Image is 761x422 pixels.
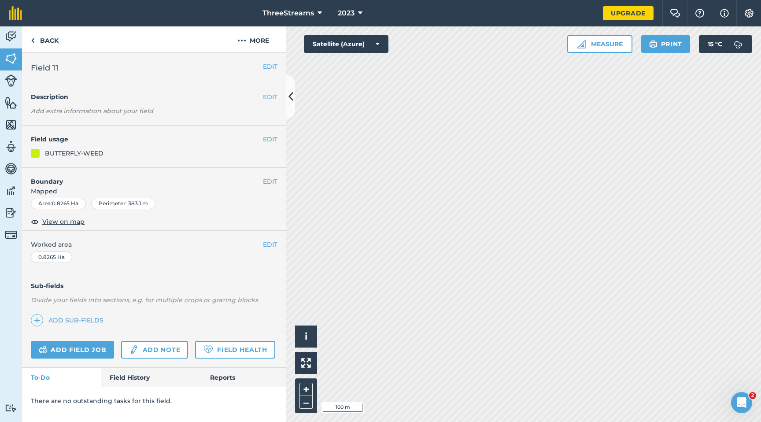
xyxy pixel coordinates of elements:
[295,326,317,348] button: i
[263,134,277,144] button: EDIT
[22,168,263,186] h4: Boundary
[263,240,277,249] button: EDIT
[263,177,277,186] button: EDIT
[39,344,47,355] img: svg+xml;base64,PD94bWwgdmVyc2lvbj0iMS4wIiBlbmNvZGluZz0idXRmLTgiPz4KPCEtLSBHZW5lcmF0b3I6IEFkb2JlIE...
[22,281,286,291] h4: Sub-fields
[649,39,658,49] img: svg+xml;base64,PHN2ZyB4bWxucz0iaHR0cDovL3d3dy53My5vcmcvMjAwMC9zdmciIHdpZHRoPSIxOSIgaGVpZ2h0PSIyNC...
[31,107,153,115] em: Add extra information about your field
[262,8,314,19] span: ThreeStreams
[31,62,59,74] span: Field 11
[749,392,756,399] span: 2
[34,315,40,326] img: svg+xml;base64,PHN2ZyB4bWxucz0iaHR0cDovL3d3dy53My5vcmcvMjAwMC9zdmciIHdpZHRoPSIxNCIgaGVpZ2h0PSIyNC...
[744,9,754,18] img: A cog icon
[31,314,107,326] a: Add sub-fields
[31,92,277,102] h4: Description
[121,341,188,359] a: Add note
[31,134,263,144] h4: Field usage
[101,368,201,387] a: Field History
[577,40,586,48] img: Ruler icon
[304,35,388,53] button: Satellite (Azure)
[603,6,654,20] a: Upgrade
[45,148,103,158] div: BUTTERFLY-WEED
[237,35,246,46] img: svg+xml;base64,PHN2ZyB4bWxucz0iaHR0cDovL3d3dy53My5vcmcvMjAwMC9zdmciIHdpZHRoPSIyMCIgaGVpZ2h0PSIyNC...
[5,206,17,219] img: svg+xml;base64,PD94bWwgdmVyc2lvbj0iMS4wIiBlbmNvZGluZz0idXRmLTgiPz4KPCEtLSBHZW5lcmF0b3I6IEFkb2JlIE...
[5,229,17,241] img: svg+xml;base64,PD94bWwgdmVyc2lvbj0iMS4wIiBlbmNvZGluZz0idXRmLTgiPz4KPCEtLSBHZW5lcmF0b3I6IEFkb2JlIE...
[695,9,705,18] img: A question mark icon
[299,383,313,396] button: +
[5,404,17,412] img: svg+xml;base64,PD94bWwgdmVyc2lvbj0iMS4wIiBlbmNvZGluZz0idXRmLTgiPz4KPCEtLSBHZW5lcmF0b3I6IEFkb2JlIE...
[5,184,17,197] img: svg+xml;base64,PD94bWwgdmVyc2lvbj0iMS4wIiBlbmNvZGluZz0idXRmLTgiPz4KPCEtLSBHZW5lcmF0b3I6IEFkb2JlIE...
[31,341,114,359] a: Add field job
[22,186,286,196] span: Mapped
[195,341,275,359] a: Field Health
[720,8,729,19] img: svg+xml;base64,PHN2ZyB4bWxucz0iaHR0cDovL3d3dy53My5vcmcvMjAwMC9zdmciIHdpZHRoPSIxNyIgaGVpZ2h0PSIxNy...
[9,6,22,20] img: fieldmargin Logo
[699,35,752,53] button: 15 °C
[5,140,17,153] img: svg+xml;base64,PD94bWwgdmVyc2lvbj0iMS4wIiBlbmNvZGluZz0idXRmLTgiPz4KPCEtLSBHZW5lcmF0b3I6IEFkb2JlIE...
[338,8,355,19] span: 2023
[31,296,258,304] em: Divide your fields into sections, e.g. for multiple crops or grazing blocks
[263,62,277,71] button: EDIT
[31,396,277,406] p: There are no outstanding tasks for this field.
[31,198,86,209] div: Area : 0.8265 Ha
[641,35,691,53] button: Print
[5,162,17,175] img: svg+xml;base64,PD94bWwgdmVyc2lvbj0iMS4wIiBlbmNvZGluZz0idXRmLTgiPz4KPCEtLSBHZW5lcmF0b3I6IEFkb2JlIE...
[5,74,17,87] img: svg+xml;base64,PD94bWwgdmVyc2lvbj0iMS4wIiBlbmNvZGluZz0idXRmLTgiPz4KPCEtLSBHZW5lcmF0b3I6IEFkb2JlIE...
[31,216,39,227] img: svg+xml;base64,PHN2ZyB4bWxucz0iaHR0cDovL3d3dy53My5vcmcvMjAwMC9zdmciIHdpZHRoPSIxOCIgaGVpZ2h0PSIyNC...
[5,30,17,43] img: svg+xml;base64,PD94bWwgdmVyc2lvbj0iMS4wIiBlbmNvZGluZz0idXRmLTgiPz4KPCEtLSBHZW5lcmF0b3I6IEFkb2JlIE...
[263,92,277,102] button: EDIT
[220,26,286,52] button: More
[22,368,101,387] a: To-Do
[201,368,286,387] a: Reports
[31,35,35,46] img: svg+xml;base64,PHN2ZyB4bWxucz0iaHR0cDovL3d3dy53My5vcmcvMjAwMC9zdmciIHdpZHRoPSI5IiBoZWlnaHQ9IjI0Ii...
[31,240,277,249] span: Worked area
[129,344,139,355] img: svg+xml;base64,PD94bWwgdmVyc2lvbj0iMS4wIiBlbmNvZGluZz0idXRmLTgiPz4KPCEtLSBHZW5lcmF0b3I6IEFkb2JlIE...
[567,35,632,53] button: Measure
[670,9,680,18] img: Two speech bubbles overlapping with the left bubble in the forefront
[305,331,307,342] span: i
[31,216,85,227] button: View on map
[5,52,17,65] img: svg+xml;base64,PHN2ZyB4bWxucz0iaHR0cDovL3d3dy53My5vcmcvMjAwMC9zdmciIHdpZHRoPSI1NiIgaGVpZ2h0PSI2MC...
[729,35,747,53] img: svg+xml;base64,PD94bWwgdmVyc2lvbj0iMS4wIiBlbmNvZGluZz0idXRmLTgiPz4KPCEtLSBHZW5lcmF0b3I6IEFkb2JlIE...
[42,217,85,226] span: View on map
[299,396,313,409] button: –
[5,96,17,109] img: svg+xml;base64,PHN2ZyB4bWxucz0iaHR0cDovL3d3dy53My5vcmcvMjAwMC9zdmciIHdpZHRoPSI1NiIgaGVpZ2h0PSI2MC...
[91,198,155,209] div: Perimeter : 383.1 m
[731,392,752,413] iframe: Intercom live chat
[708,35,722,53] span: 15 ° C
[22,26,67,52] a: Back
[31,252,72,263] div: 0.8265 Ha
[5,118,17,131] img: svg+xml;base64,PHN2ZyB4bWxucz0iaHR0cDovL3d3dy53My5vcmcvMjAwMC9zdmciIHdpZHRoPSI1NiIgaGVpZ2h0PSI2MC...
[301,358,311,368] img: Four arrows, one pointing top left, one top right, one bottom right and the last bottom left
